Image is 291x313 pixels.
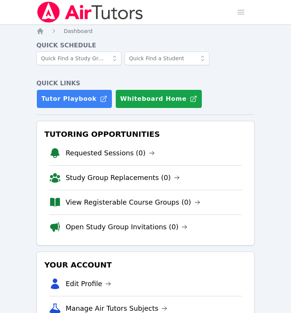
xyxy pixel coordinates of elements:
[66,148,155,158] a: Requested Sessions (0)
[36,2,144,23] img: Air Tutors
[36,79,255,88] h4: Quick Links
[66,222,188,232] a: Open Study Group Invitations (0)
[43,258,248,272] h3: Your Account
[124,52,209,65] input: Quick Find a Student
[36,41,255,50] h4: Quick Schedule
[64,27,93,35] a: Dashboard
[66,197,200,208] a: View Registerable Course Groups (0)
[43,127,248,141] h3: Tutoring Opportunities
[36,52,121,65] input: Quick Find a Study Group
[64,28,93,34] span: Dashboard
[66,172,180,183] a: Study Group Replacements (0)
[36,89,112,108] a: Tutor Playbook
[36,27,255,35] nav: Breadcrumb
[115,89,202,108] button: Whiteboard Home
[66,279,112,289] a: Edit Profile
